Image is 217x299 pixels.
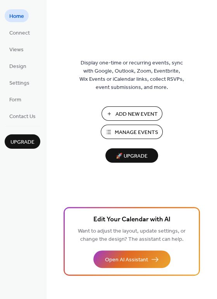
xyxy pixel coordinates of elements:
[5,110,40,122] a: Contact Us
[5,134,40,149] button: Upgrade
[10,138,34,146] span: Upgrade
[102,106,162,121] button: Add New Event
[5,26,34,39] a: Connect
[115,129,158,137] span: Manage Events
[78,226,186,245] span: Want to adjust the layout, update settings, or change the design? The assistant can help.
[5,59,31,72] a: Design
[9,79,29,87] span: Settings
[110,151,153,162] span: 🚀 Upgrade
[105,148,158,163] button: 🚀 Upgrade
[115,110,158,118] span: Add New Event
[5,9,29,22] a: Home
[101,125,163,139] button: Manage Events
[93,214,170,225] span: Edit Your Calendar with AI
[9,12,24,21] span: Home
[5,93,26,106] a: Form
[105,256,148,264] span: Open AI Assistant
[79,59,184,92] span: Display one-time or recurring events, sync with Google, Outlook, Zoom, Eventbrite, Wix Events or ...
[9,29,30,37] span: Connect
[93,250,170,268] button: Open AI Assistant
[9,63,26,71] span: Design
[5,76,34,89] a: Settings
[5,43,28,56] a: Views
[9,46,24,54] span: Views
[9,113,36,121] span: Contact Us
[9,96,21,104] span: Form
